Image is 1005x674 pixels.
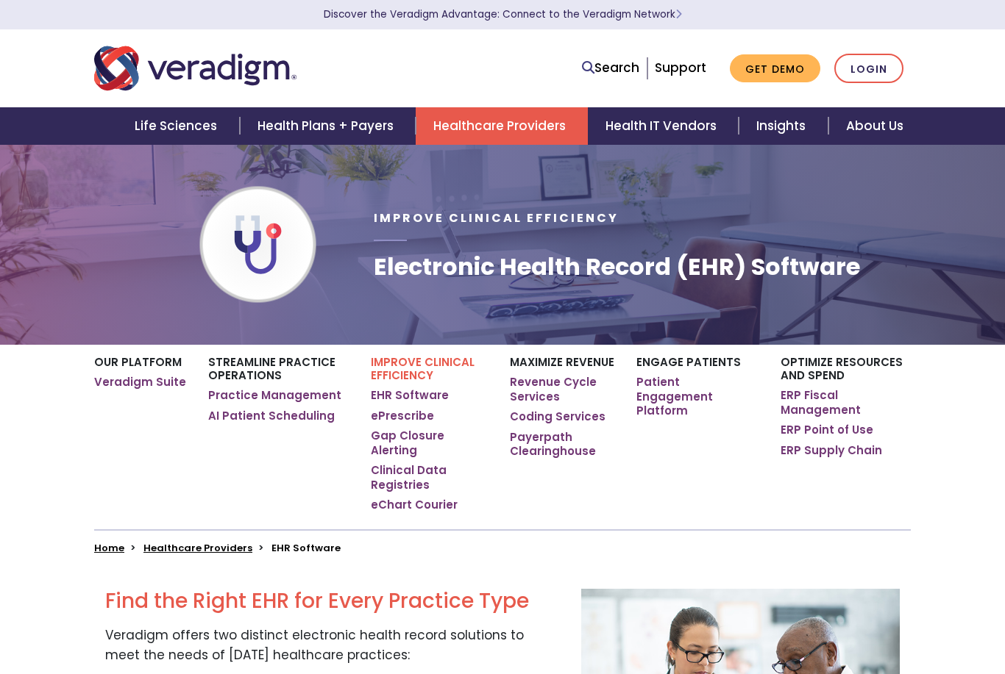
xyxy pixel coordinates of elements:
[208,388,341,403] a: Practice Management
[105,625,559,665] p: Veradigm offers two distinct electronic health record solutions to meet the needs of [DATE] healt...
[588,107,739,145] a: Health IT Vendors
[416,107,588,145] a: Healthcare Providers
[371,463,488,492] a: Clinical Data Registries
[371,388,449,403] a: EHR Software
[117,107,239,145] a: Life Sciences
[94,375,186,390] a: Veradigm Suite
[374,253,860,281] h1: Electronic Health Record (EHR) Software
[739,107,828,145] a: Insights
[781,423,873,437] a: ERP Point of Use
[510,430,614,459] a: Payerpath Clearinghouse
[582,58,639,78] a: Search
[655,59,706,76] a: Support
[105,589,559,614] h2: Find the Right EHR for Every Practice Type
[781,443,882,458] a: ERP Supply Chain
[371,498,458,512] a: eChart Courier
[208,409,335,423] a: AI Patient Scheduling
[675,7,682,21] span: Learn More
[636,375,759,418] a: Patient Engagement Platform
[510,375,614,404] a: Revenue Cycle Services
[374,209,619,226] span: Improve Clinical Efficiency
[240,107,416,145] a: Health Plans + Payers
[510,409,606,424] a: Coding Services
[730,54,820,83] a: Get Demo
[834,54,903,84] a: Login
[324,7,682,21] a: Discover the Veradigm Advantage: Connect to the Veradigm NetworkLearn More
[781,388,911,417] a: ERP Fiscal Management
[94,44,296,93] img: Veradigm logo
[371,429,488,457] a: Gap Closure Alerting
[828,107,921,145] a: About Us
[143,541,252,555] a: Healthcare Providers
[371,409,434,423] a: ePrescribe
[94,541,124,555] a: Home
